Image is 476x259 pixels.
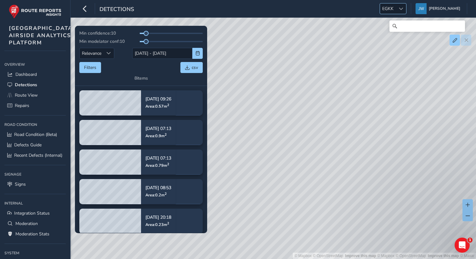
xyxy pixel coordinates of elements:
span: Area: 0.57 m [145,104,169,109]
span: Area: 0.23 m [145,222,169,227]
div: Road Condition [4,120,66,129]
input: Search [389,20,465,32]
a: Signs [4,179,66,189]
a: Integration Status [4,208,66,218]
img: diamond-layout [416,3,427,14]
div: Internal [4,199,66,208]
div: Signage [4,170,66,179]
span: 10 [120,38,125,44]
div: Overview [4,60,66,69]
button: csv [180,62,203,73]
span: Repairs [15,103,29,109]
p: [DATE] 08:53 [145,186,171,190]
a: Detections [4,80,66,90]
p: [DATE] 20:18 [145,215,171,220]
span: Relevance [80,48,104,59]
span: Area: 0.79 m [145,163,169,168]
div: 8 items [134,75,148,81]
span: 10 [111,30,116,36]
span: Signs [15,181,26,187]
span: Recent Defects (Internal) [14,152,62,158]
button: [PERSON_NAME] [416,3,462,14]
img: rr logo [9,4,61,19]
p: [DATE] 07:13 [145,156,171,160]
a: Moderation [4,218,66,229]
span: Integration Status [14,210,50,216]
span: csv [192,65,198,70]
span: Area: 0.2 m [145,192,167,198]
div: System [4,248,66,258]
span: Moderation Stats [15,231,49,237]
span: Area: 0.9 m [145,133,167,138]
span: Detections [99,5,134,14]
span: Defects Guide [14,142,42,148]
span: Dashboard [15,71,37,77]
sup: 2 [165,132,167,137]
a: Defects Guide [4,140,66,150]
sup: 2 [167,221,169,226]
div: Sort by Date [104,48,114,59]
span: Min confidence: [79,30,111,36]
sup: 2 [167,103,169,107]
span: [GEOGRAPHIC_DATA] AIRSIDE ANALYTICS PLATFORM [9,25,75,46]
a: Recent Defects (Internal) [4,150,66,160]
a: Moderation Stats [4,229,66,239]
a: Road Condition (Beta) [4,129,66,140]
iframe: Intercom live chat [455,238,470,253]
span: Min modelator conf: [79,38,120,44]
span: Road Condition (Beta) [14,132,57,138]
a: Repairs [4,100,66,111]
span: Route View [15,92,38,98]
span: Detections [15,82,37,88]
p: [DATE] 07:13 [145,127,171,131]
a: Route View [4,90,66,100]
span: 1 [467,238,473,243]
sup: 2 [167,162,169,166]
span: EGKK [380,3,396,14]
sup: 2 [165,191,167,196]
p: [DATE] 09:26 [145,97,171,101]
span: [PERSON_NAME] [429,3,460,14]
button: Filters [79,62,101,73]
span: Moderation [15,221,38,227]
a: Dashboard [4,69,66,80]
